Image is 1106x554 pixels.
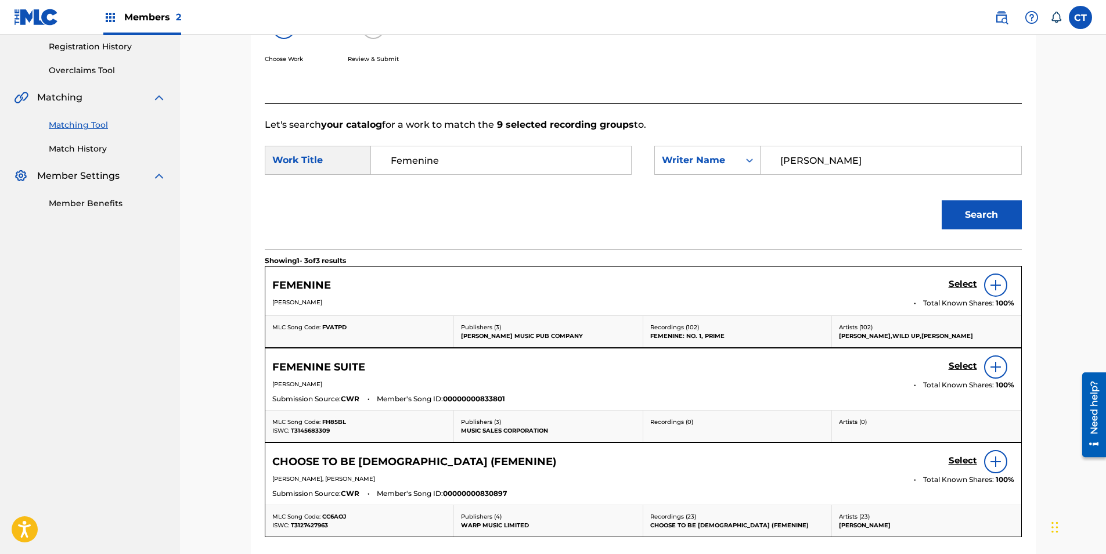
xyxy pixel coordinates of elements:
[662,153,732,167] div: Writer Name
[923,380,996,390] span: Total Known Shares:
[272,455,556,469] h5: CHOOSE TO BE GAY (FEMENINE)
[272,418,320,426] span: MLC Song Code:
[37,169,120,183] span: Member Settings
[348,55,399,63] p: Review & Submit
[49,197,166,210] a: Member Benefits
[49,143,166,155] a: Match History
[839,512,1014,521] p: Artists ( 23 )
[650,521,825,530] p: CHOOSE TO BE [DEMOGRAPHIC_DATA] (FEMENINE)
[923,474,996,485] span: Total Known Shares:
[272,361,365,374] h5: FEMENINE SUITE
[949,361,977,372] h5: Select
[949,455,977,466] h5: Select
[265,132,1022,249] form: Search Form
[923,298,996,308] span: Total Known Shares:
[461,512,636,521] p: Publishers ( 4 )
[461,323,636,332] p: Publishers ( 3 )
[272,298,322,306] span: [PERSON_NAME]
[650,512,825,521] p: Recordings ( 23 )
[291,521,328,529] span: T3127427963
[650,323,825,332] p: Recordings ( 102 )
[49,119,166,131] a: Matching Tool
[272,427,289,434] span: ISWC:
[949,279,977,290] h5: Select
[272,279,331,292] h5: FEMENINE
[839,323,1014,332] p: Artists ( 102 )
[14,169,28,183] img: Member Settings
[341,394,359,404] span: CWR
[152,91,166,105] img: expand
[341,488,359,499] span: CWR
[996,298,1014,308] span: 100 %
[990,6,1013,29] a: Public Search
[1020,6,1043,29] div: Help
[124,10,181,24] span: Members
[443,488,507,499] span: 00000000830897
[322,323,347,331] span: FVATPD
[461,418,636,426] p: Publishers ( 3 )
[37,91,82,105] span: Matching
[443,394,505,404] span: 00000000833801
[996,474,1014,485] span: 100 %
[265,55,303,63] p: Choose Work
[272,394,341,404] span: Submission Source:
[461,426,636,435] p: MUSIC SALES CORPORATION
[1073,368,1106,462] iframe: Resource Center
[272,521,289,529] span: ISWC:
[377,394,443,404] span: Member's Song ID:
[1051,510,1058,545] div: Drag
[1048,498,1106,554] iframe: Chat Widget
[322,513,346,520] span: CC6AOJ
[103,10,117,24] img: Top Rightsholders
[272,513,320,520] span: MLC Song Code:
[494,119,634,130] strong: 9 selected recording groups
[461,332,636,340] p: [PERSON_NAME] MUSIC PUB COMPANY
[989,455,1003,469] img: info
[989,360,1003,374] img: info
[321,119,382,130] strong: your catalog
[996,380,1014,390] span: 100 %
[14,9,59,26] img: MLC Logo
[377,488,443,499] span: Member's Song ID:
[839,521,1014,530] p: [PERSON_NAME]
[265,256,346,266] p: Showing 1 - 3 of 3 results
[49,41,166,53] a: Registration History
[291,427,330,434] span: T3145683309
[152,169,166,183] img: expand
[49,64,166,77] a: Overclaims Tool
[461,521,636,530] p: WARP MUSIC LIMITED
[272,380,322,388] span: [PERSON_NAME]
[995,10,1008,24] img: search
[1050,12,1062,23] div: Notifications
[272,323,320,331] span: MLC Song Code:
[839,332,1014,340] p: [PERSON_NAME],WILD UP,[PERSON_NAME]
[1069,6,1092,29] div: User Menu
[14,91,28,105] img: Matching
[942,200,1022,229] button: Search
[322,418,346,426] span: FH85BL
[1025,10,1039,24] img: help
[650,418,825,426] p: Recordings ( 0 )
[272,475,375,483] span: [PERSON_NAME], [PERSON_NAME]
[272,488,341,499] span: Submission Source:
[650,332,825,340] p: FEMENINE: NO. 1, PRIME
[176,12,181,23] span: 2
[989,278,1003,292] img: info
[839,418,1014,426] p: Artists ( 0 )
[265,118,1022,132] p: Let's search for a work to match the to.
